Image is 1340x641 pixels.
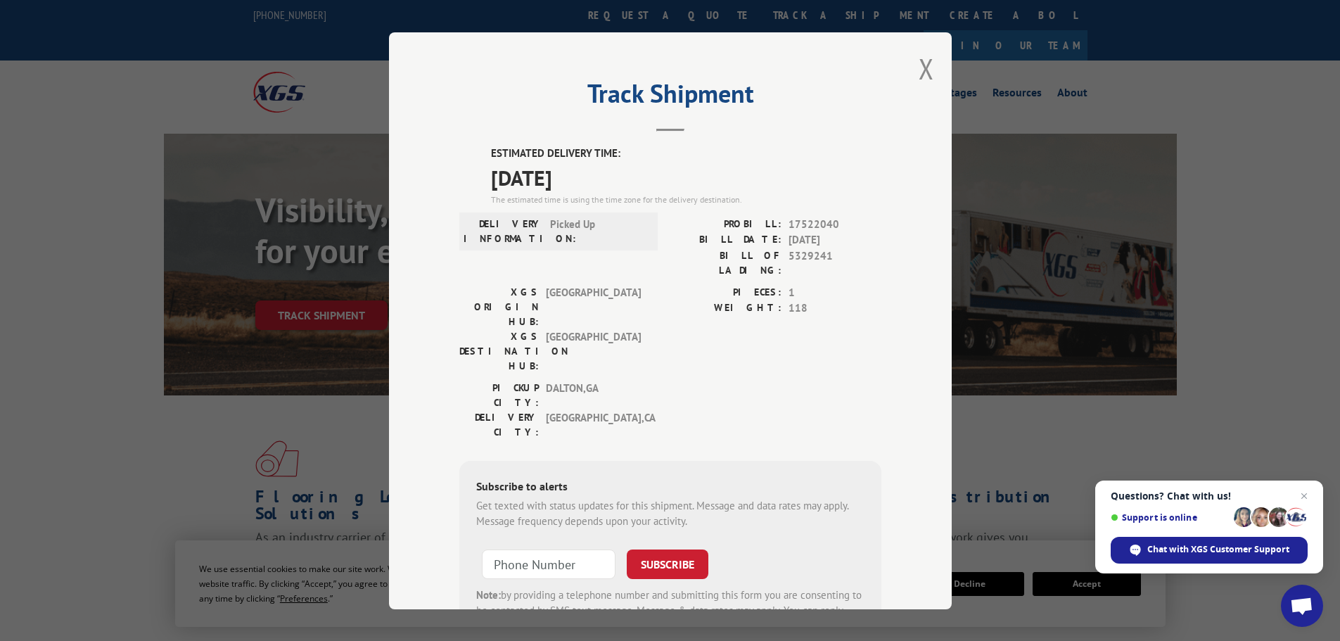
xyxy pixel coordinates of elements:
div: Chat with XGS Customer Support [1111,537,1308,564]
strong: Note: [476,588,501,601]
div: The estimated time is using the time zone for the delivery destination. [491,193,881,205]
label: XGS ORIGIN HUB: [459,284,539,329]
span: [DATE] [491,161,881,193]
label: DELIVERY CITY: [459,410,539,439]
label: XGS DESTINATION HUB: [459,329,539,373]
span: DALTON , GA [546,380,641,410]
span: Close chat [1296,488,1313,504]
span: [GEOGRAPHIC_DATA] [546,329,641,373]
span: [DATE] [789,232,881,248]
span: [GEOGRAPHIC_DATA] [546,284,641,329]
span: 5329241 [789,248,881,277]
label: BILL OF LADING: [670,248,781,277]
label: PIECES: [670,284,781,300]
span: Chat with XGS Customer Support [1147,543,1289,556]
label: ESTIMATED DELIVERY TIME: [491,146,881,162]
label: WEIGHT: [670,300,781,317]
span: Picked Up [550,216,645,246]
label: PICKUP CITY: [459,380,539,410]
label: BILL DATE: [670,232,781,248]
button: SUBSCRIBE [627,549,708,578]
h2: Track Shipment [459,84,881,110]
div: Subscribe to alerts [476,477,864,497]
button: Close modal [919,50,934,87]
div: Open chat [1281,585,1323,627]
span: Questions? Chat with us! [1111,490,1308,502]
input: Phone Number [482,549,615,578]
label: PROBILL: [670,216,781,232]
label: DELIVERY INFORMATION: [464,216,543,246]
div: by providing a telephone number and submitting this form you are consenting to be contacted by SM... [476,587,864,635]
div: Get texted with status updates for this shipment. Message and data rates may apply. Message frequ... [476,497,864,529]
span: 1 [789,284,881,300]
span: [GEOGRAPHIC_DATA] , CA [546,410,641,439]
span: 118 [789,300,881,317]
span: 17522040 [789,216,881,232]
span: Support is online [1111,512,1229,523]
